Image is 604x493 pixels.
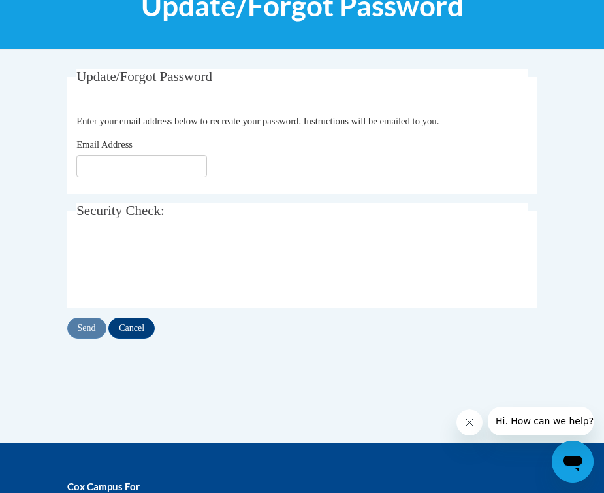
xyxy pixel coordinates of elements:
input: Cancel [108,318,155,339]
iframe: Close message [456,409,483,435]
iframe: Button to launch messaging window [552,441,594,483]
span: Email Address [76,139,133,150]
iframe: Message from company [488,407,594,435]
input: Email [76,155,207,177]
iframe: reCAPTCHA [76,241,275,292]
span: Enter your email address below to recreate your password. Instructions will be emailed to you. [76,116,439,126]
span: Update/Forgot Password [76,69,212,84]
b: Cox Campus For [67,481,140,492]
span: Security Check: [76,203,165,218]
